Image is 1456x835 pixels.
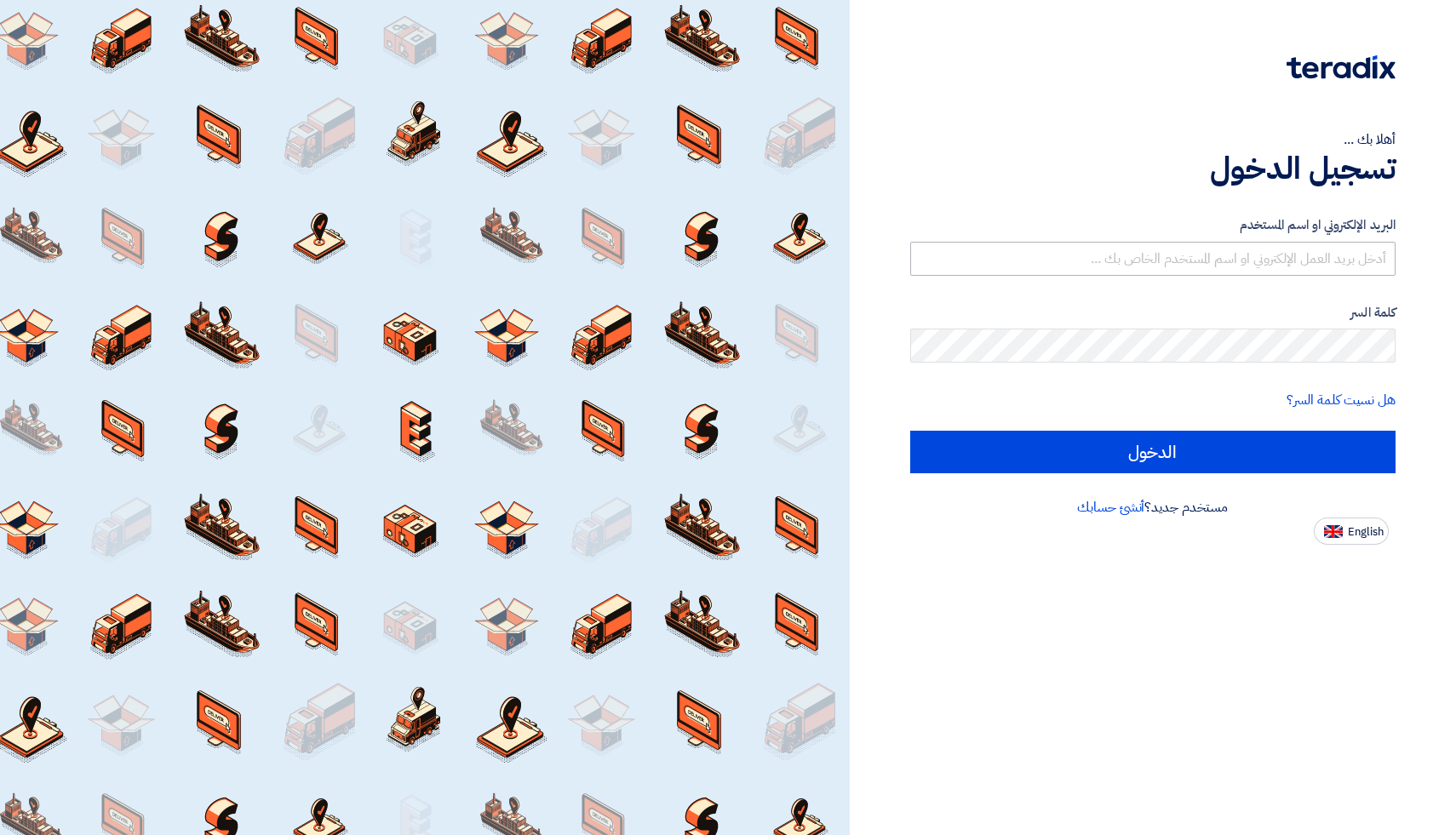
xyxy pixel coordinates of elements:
[910,431,1396,473] input: الدخول
[1077,497,1144,518] a: أنشئ حسابك
[910,242,1396,276] input: أدخل بريد العمل الإلكتروني او اسم المستخدم الخاص بك ...
[910,129,1396,150] div: أهلا بك ...
[910,497,1396,518] div: مستخدم جديد؟
[1314,518,1389,545] button: English
[1324,525,1343,538] img: en-US.png
[1287,390,1396,410] a: هل نسيت كلمة السر؟
[1287,55,1396,79] img: Teradix logo
[1348,526,1384,538] span: English
[910,150,1396,187] h1: تسجيل الدخول
[910,303,1396,323] label: كلمة السر
[910,215,1396,235] label: البريد الإلكتروني او اسم المستخدم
